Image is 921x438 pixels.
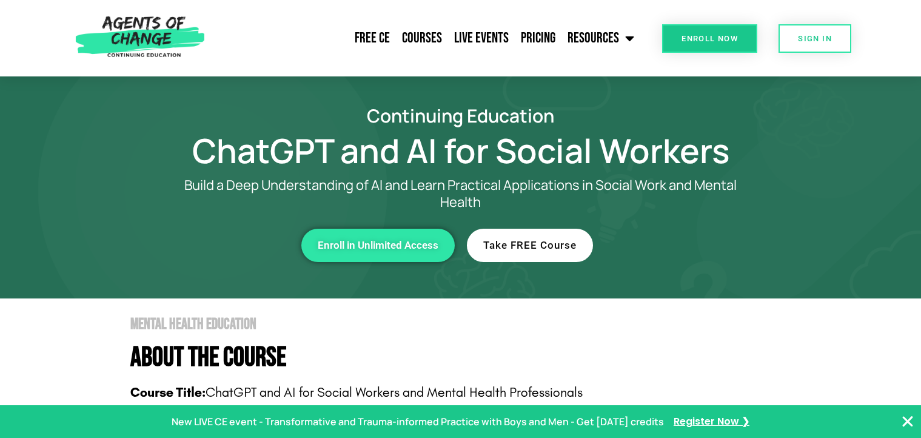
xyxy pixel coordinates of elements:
[674,413,749,431] a: Register Now ❯
[662,24,757,53] a: Enroll Now
[130,385,206,400] b: Course Title:
[396,23,448,53] a: Courses
[172,413,664,431] p: New LIVE CE event - Transformative and Trauma-informed Practice with Boys and Men - Get [DATE] cr...
[210,23,640,53] nav: Menu
[682,35,738,42] span: Enroll Now
[130,344,806,371] h4: About The Course
[483,240,577,251] span: Take FREE Course
[130,383,806,402] p: ChatGPT and AI for Social Workers and Mental Health Professionals
[115,107,806,124] h2: Continuing Education
[115,136,806,164] h1: ChatGPT and AI for Social Workers
[164,177,758,211] p: Build a Deep Understanding of AI and Learn Practical Applications in Social Work and Mental Health
[318,240,438,251] span: Enroll in Unlimited Access
[301,229,455,262] a: Enroll in Unlimited Access
[467,229,593,262] a: Take FREE Course
[349,23,396,53] a: Free CE
[561,23,640,53] a: Resources
[130,317,806,332] h2: Mental Health Education
[900,414,915,429] button: Close Banner
[798,35,832,42] span: SIGN IN
[448,23,515,53] a: Live Events
[515,23,561,53] a: Pricing
[779,24,851,53] a: SIGN IN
